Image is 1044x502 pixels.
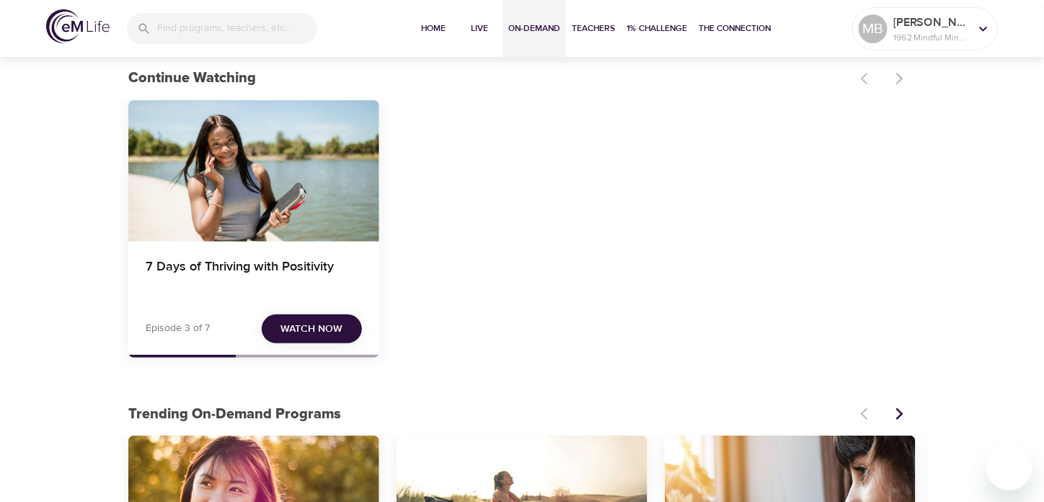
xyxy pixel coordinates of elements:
[157,13,317,44] input: Find programs, teachers, etc...
[986,444,1032,490] iframe: Button to launch messaging window
[146,321,210,336] p: Episode 3 of 7
[281,320,343,338] span: Watch Now
[416,21,451,36] span: Home
[893,31,970,44] p: 1962 Mindful Minutes
[699,21,771,36] span: The Connection
[859,14,888,43] div: MB
[46,9,110,43] img: logo
[462,21,497,36] span: Live
[884,398,916,430] button: Next items
[128,70,852,87] h3: Continue Watching
[128,100,379,242] button: 7 Days of Thriving with Positivity
[146,259,362,294] h4: 7 Days of Thriving with Positivity
[262,314,362,344] button: Watch Now
[572,21,615,36] span: Teachers
[627,21,687,36] span: 1% Challenge
[508,21,560,36] span: On-Demand
[128,403,852,425] p: Trending On-Demand Programs
[893,14,970,31] p: [PERSON_NAME]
